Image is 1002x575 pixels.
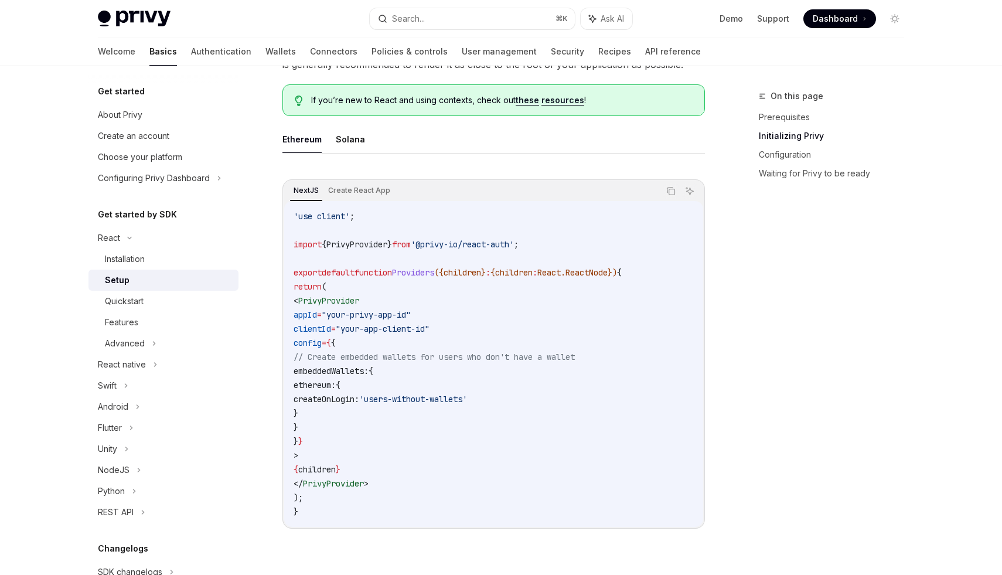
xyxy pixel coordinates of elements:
[537,267,561,278] span: React
[813,13,858,25] span: Dashboard
[541,95,584,106] a: resources
[355,267,392,278] span: function
[434,267,444,278] span: ({
[481,267,486,278] span: }
[617,267,622,278] span: {
[598,38,631,66] a: Recipes
[294,324,331,334] span: clientId
[88,104,238,125] a: About Privy
[98,505,134,519] div: REST API
[265,38,296,66] a: Wallets
[462,38,537,66] a: User management
[294,408,298,419] span: }
[98,38,135,66] a: Welcome
[98,150,182,164] div: Choose your platform
[444,267,481,278] span: children
[682,183,697,199] button: Ask AI
[303,478,364,489] span: PrivyProvider
[88,312,238,333] a: Features
[486,267,490,278] span: :
[294,295,298,306] span: <
[322,281,326,292] span: (
[105,315,138,329] div: Features
[885,9,904,28] button: Toggle dark mode
[295,96,303,106] svg: Tip
[294,478,303,489] span: </
[98,400,128,414] div: Android
[310,38,357,66] a: Connectors
[191,38,251,66] a: Authentication
[533,267,537,278] span: :
[298,436,303,447] span: }
[370,8,575,29] button: Search...⌘K
[282,125,322,153] button: Ethereum
[98,542,148,556] h5: Changelogs
[294,506,298,517] span: }
[98,129,169,143] div: Create an account
[336,125,365,153] button: Solana
[98,442,117,456] div: Unity
[331,324,336,334] span: =
[317,309,322,320] span: =
[322,267,355,278] span: default
[325,183,394,198] div: Create React App
[514,239,519,250] span: ;
[369,366,373,376] span: {
[98,108,142,122] div: About Privy
[294,239,322,250] span: import
[294,464,298,475] span: {
[771,89,823,103] span: On this page
[98,171,210,185] div: Configuring Privy Dashboard
[88,147,238,168] a: Choose your platform
[411,239,514,250] span: '@privy-io/react-auth'
[495,267,533,278] span: children
[561,267,565,278] span: .
[294,267,322,278] span: export
[98,11,171,27] img: light logo
[98,231,120,245] div: React
[98,379,117,393] div: Swift
[372,38,448,66] a: Policies & controls
[311,94,693,106] span: If you’re new to React and using contexts, check out !
[331,338,336,348] span: {
[105,252,145,266] div: Installation
[555,14,568,23] span: ⌘ K
[759,164,914,183] a: Waiting for Privy to be ready
[294,366,369,376] span: embeddedWallets:
[105,336,145,351] div: Advanced
[98,84,145,98] h5: Get started
[294,422,298,433] span: }
[336,324,430,334] span: "your-app-client-id"
[88,249,238,270] a: Installation
[294,380,336,390] span: ethereum:
[336,380,340,390] span: {
[387,239,392,250] span: }
[359,394,467,404] span: 'users-without-wallets'
[364,478,369,489] span: >
[322,338,326,348] span: =
[392,267,434,278] span: Providers
[720,13,743,25] a: Demo
[645,38,701,66] a: API reference
[294,436,298,447] span: }
[290,183,322,198] div: NextJS
[294,394,359,404] span: createOnLogin:
[294,281,322,292] span: return
[298,295,359,306] span: PrivyProvider
[88,125,238,147] a: Create an account
[392,12,425,26] div: Search...
[105,273,129,287] div: Setup
[326,338,331,348] span: {
[350,211,355,222] span: ;
[98,358,146,372] div: React native
[98,421,122,435] div: Flutter
[149,38,177,66] a: Basics
[759,108,914,127] a: Prerequisites
[392,239,411,250] span: from
[298,464,336,475] span: children
[516,95,539,106] a: these
[581,8,632,29] button: Ask AI
[294,211,350,222] span: 'use client'
[294,450,298,461] span: >
[490,267,495,278] span: {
